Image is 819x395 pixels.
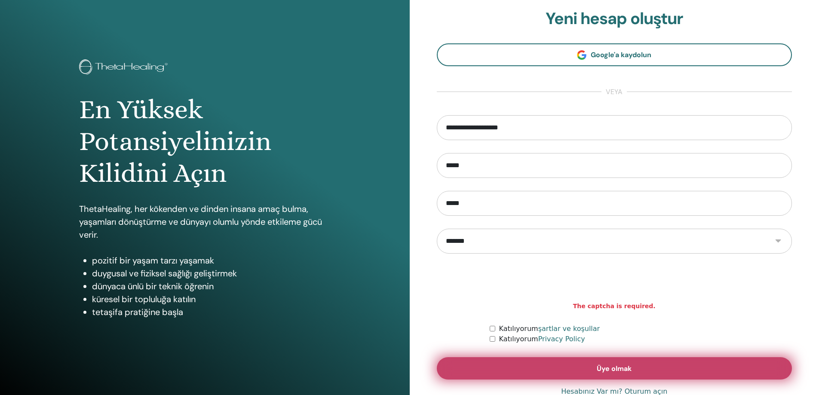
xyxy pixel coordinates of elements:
[437,357,792,380] button: Üye olmak
[573,302,656,311] strong: The captcha is required.
[499,334,585,344] label: Katılıyorum
[597,364,632,373] span: Üye olmak
[538,335,585,343] a: Privacy Policy
[549,266,680,300] iframe: reCAPTCHA
[92,306,331,318] li: tetaşifa pratiğine başla
[538,325,600,333] a: şartlar ve koşullar
[92,254,331,267] li: pozitif bir yaşam tarzı yaşamak
[437,9,792,29] h2: Yeni hesap oluştur
[79,94,331,190] h1: En Yüksek Potansiyelinizin Kilidini Açın
[591,50,651,59] span: Google'a kaydolun
[79,202,331,241] p: ThetaHealing, her kökenden ve dinden insana amaç bulma, yaşamları dönüştürme ve dünyayı olumlu yö...
[92,280,331,293] li: dünyaca ünlü bir teknik öğrenin
[601,87,627,97] span: veya
[92,267,331,280] li: duygusal ve fiziksel sağlığı geliştirmek
[92,293,331,306] li: küresel bir topluluğa katılın
[499,324,600,334] label: Katılıyorum
[437,43,792,66] a: Google'a kaydolun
